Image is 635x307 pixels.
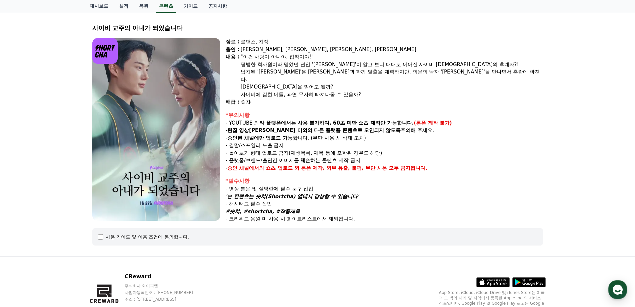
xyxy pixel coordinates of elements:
strong: 다른 플랫폼 콘텐츠로 오인되지 않도록 [314,127,401,133]
div: 장르 : [226,38,239,46]
div: 배급 : [226,98,239,106]
strong: 롱폼 제작, 외부 유출, 불펌, 무단 사용 모두 금지됩니다. [301,165,428,171]
span: 대화 [61,222,69,227]
div: *필수사항 [226,177,543,185]
em: #숏챠, #shortcha, #작품제목 [226,208,300,214]
p: - 합니다. (무단 사용 시 삭제 조치) [226,134,543,142]
span: 홈 [21,222,25,227]
div: 평범한 회사원이라 믿었던 연인 '[PERSON_NAME]'이 알고 보니 대대로 이어진 사이비 [DEMOGRAPHIC_DATA]의 후계자?! [241,61,543,68]
p: 주식회사 와이피랩 [125,283,206,289]
p: 주소 : [STREET_ADDRESS] [125,297,206,302]
p: - 플랫폼/브랜드/출연진 이미지를 훼손하는 콘텐츠 제작 금지 [226,157,543,164]
a: 설정 [86,212,128,228]
p: - 영상 본문 및 설명란에 필수 문구 삽입 [226,185,543,193]
div: 출연 : [226,46,239,53]
img: logo [92,38,118,64]
p: 사업자등록번호 : [PHONE_NUMBER] [125,290,206,295]
em: '본 컨텐츠는 숏챠(Shortcha) 앱에서 감상할 수 있습니다' [226,193,359,199]
div: 납치된 '[PERSON_NAME]'은 [PERSON_NAME]과 함께 탈출을 계획하지만, 의문의 남자 '[PERSON_NAME]'을 만나면서 혼란에 빠진다. [241,68,543,83]
strong: (롱폼 제작 불가) [414,120,452,126]
p: - 주의해 주세요. [226,127,543,134]
p: - 몰아보기 형태 업로드 금지(재생목록, 제목 등에 포함된 경우도 해당) [226,149,543,157]
div: 내용 : [226,53,239,98]
div: 사이비에 갇힌 이들, 과연 무사히 빠져나올 수 있을까? [241,91,543,99]
div: [PERSON_NAME], [PERSON_NAME], [PERSON_NAME], [PERSON_NAME] [241,46,543,53]
div: 숏챠 [241,98,543,106]
p: - 해시태그 필수 삽입 [226,200,543,208]
div: 사이비 교주의 아내가 되었습니다 [92,23,543,33]
p: - 크리워드 음원 미 사용 시 화이트리스트에서 제외됩니다. [226,215,543,223]
div: 로맨스, 치정 [241,38,543,46]
p: - [226,164,543,172]
strong: 승인된 채널에만 업로드 가능 [227,135,293,141]
div: *유의사항 [226,111,543,119]
p: - 결말/스포일러 노출 금지 [226,142,543,149]
span: 설정 [103,222,111,227]
a: 대화 [44,212,86,228]
div: [DEMOGRAPHIC_DATA]을 믿어도 될까? [241,83,543,91]
img: video [92,38,220,221]
a: 홈 [2,212,44,228]
div: "이건 사랑이 아니야, 집착이야!" [241,53,543,61]
strong: 승인 채널에서의 쇼츠 업로드 외 [227,165,299,171]
p: CReward [125,273,206,281]
strong: 편집 영상[PERSON_NAME] 이외의 [227,127,312,133]
p: - YOUTUBE 외 [226,119,543,127]
strong: 타 플랫폼에서는 사용 불가하며, 60초 미만 쇼츠 제작만 가능합니다. [259,120,414,126]
div: 사용 가이드 및 이용 조건에 동의합니다. [106,234,189,240]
